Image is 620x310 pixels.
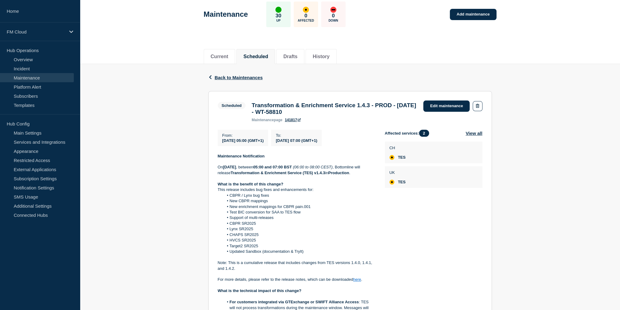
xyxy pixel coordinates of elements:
a: Add maintenance [450,9,496,20]
span: Scheduled [218,102,246,109]
div: affected [303,7,309,13]
p: On , between , Bottomline will release in . [218,164,375,176]
strong: What is the benefit of this change? [218,182,283,186]
p: 30 [275,13,281,19]
li: HVCS SR2025 [224,238,375,243]
p: CH [389,146,406,150]
li: Test BIC conversion for SAA to TES flow [224,210,375,215]
p: Affected [298,19,314,22]
p: Down [328,19,338,22]
h1: Maintenance [204,10,248,19]
p: This release includes bug fixes and enhancements for: [218,187,375,192]
button: Back to Maintenances [208,75,263,80]
button: Current [211,54,228,59]
li: Lynx SR2025 [224,226,375,232]
p: For more details, please refer to the release notes, which can be downloaded . [218,277,375,282]
button: View all [466,130,482,137]
em: (06:00 to 08:00 CEST) [293,165,332,169]
li: CBPR / Lynx bug fixes [224,193,375,198]
p: FM Cloud [7,29,65,34]
button: History [313,54,329,59]
li: CHAPS SR2025 [224,232,375,238]
h3: Transformation & Enrichment Service 1.4.3 - PROD - [DATE] - WT-58810 [252,102,417,115]
button: Scheduled [243,54,268,59]
p: UK [389,170,406,175]
p: Note: This is a cumulative release that includes changes from TES versions 1.4.0, 1.4.1, and 1.4.2. [218,260,375,271]
strong: Transformation & Enrichment Service (TES) v1.4.3 [231,171,325,175]
li: Updated Sandbox (documentation & TryIt) [224,249,375,254]
strong: What is the technical impact of this change? [218,288,302,293]
a: 141817 [285,118,301,122]
strong: For customers integrated via GTExchange or SWIFT Alliance Access [230,300,359,304]
span: TES [398,180,406,185]
p: 0 [332,13,335,19]
span: Affected services: [385,130,432,137]
span: 2 [419,130,429,137]
span: [DATE] 05:00 (GMT+1) [222,138,264,143]
strong: [DATE] [223,165,236,169]
p: page [252,118,282,122]
p: To : [276,133,317,138]
span: Back to Maintenances [215,75,263,80]
span: [DATE] 07:00 (GMT+1) [276,138,317,143]
li: New enrichment mappings for CBPR pain.001 [224,204,375,210]
li: New CBPR mappings [224,198,375,204]
li: Support of multi-releases [224,215,375,220]
button: Drafts [283,54,297,59]
div: affected [389,180,394,185]
li: CBPR SR2025 [224,221,375,226]
li: Target2 SR2025 [224,243,375,249]
span: TES [398,155,406,160]
a: here [353,277,361,282]
div: up [275,7,281,13]
p: From : [222,133,264,138]
strong: Production [328,171,349,175]
span: maintenance [252,118,274,122]
div: affected [389,155,394,160]
a: Edit maintenance [423,100,470,112]
p: Up [276,19,281,22]
p: 0 [304,13,307,19]
strong: 05:00 and 07:00 BST [253,165,292,169]
strong: Maintenance Notification [218,154,265,158]
div: down [330,7,336,13]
